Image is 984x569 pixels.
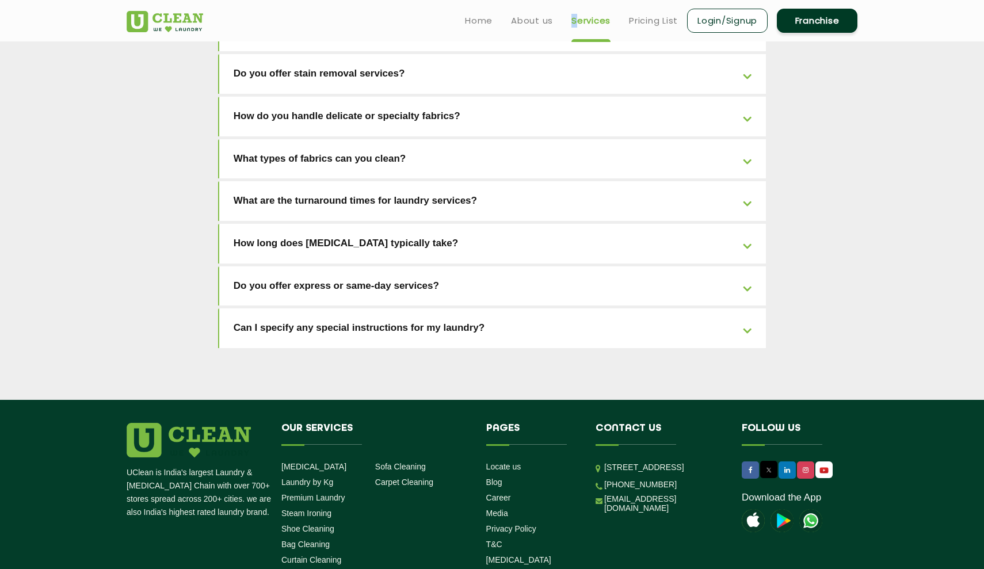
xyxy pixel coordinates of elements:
[281,555,341,564] a: Curtain Cleaning
[375,478,433,487] a: Carpet Cleaning
[604,461,724,474] p: [STREET_ADDRESS]
[465,14,493,28] a: Home
[486,423,579,445] h4: Pages
[281,524,334,533] a: Shoe Cleaning
[219,224,766,264] a: How long does [MEDICAL_DATA] typically take?
[486,524,536,533] a: Privacy Policy
[799,509,822,532] img: UClean Laundry and Dry Cleaning
[817,464,832,476] img: UClean Laundry and Dry Cleaning
[281,509,331,518] a: Steam Ironing
[486,509,508,518] a: Media
[281,540,330,549] a: Bag Cleaning
[486,555,551,564] a: [MEDICAL_DATA]
[127,423,251,457] img: logo.png
[687,9,768,33] a: Login/Signup
[219,308,766,348] a: Can I specify any special instructions for my laundry?
[127,466,273,519] p: UClean is India's largest Laundry & [MEDICAL_DATA] Chain with over 700+ stores spread across 200+...
[742,492,821,503] a: Download the App
[511,14,553,28] a: About us
[486,540,502,549] a: T&C
[742,509,765,532] img: apple-icon.png
[219,139,766,179] a: What types of fabrics can you clean?
[281,423,469,445] h4: Our Services
[742,423,843,445] h4: Follow us
[219,97,766,136] a: How do you handle delicate or specialty fabrics?
[375,462,426,471] a: Sofa Cleaning
[777,9,857,33] a: Franchise
[629,14,678,28] a: Pricing List
[219,181,766,221] a: What are the turnaround times for laundry services?
[596,423,724,445] h4: Contact us
[771,509,794,532] img: playstoreicon.png
[486,493,511,502] a: Career
[486,462,521,471] a: Locate us
[281,462,346,471] a: [MEDICAL_DATA]
[281,493,345,502] a: Premium Laundry
[127,11,203,32] img: UClean Laundry and Dry Cleaning
[219,266,766,306] a: Do you offer express or same-day services?
[486,478,502,487] a: Blog
[571,14,611,28] a: Services
[604,480,677,489] a: [PHONE_NUMBER]
[219,54,766,94] a: Do you offer stain removal services?
[604,494,724,513] a: [EMAIL_ADDRESS][DOMAIN_NAME]
[281,478,333,487] a: Laundry by Kg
